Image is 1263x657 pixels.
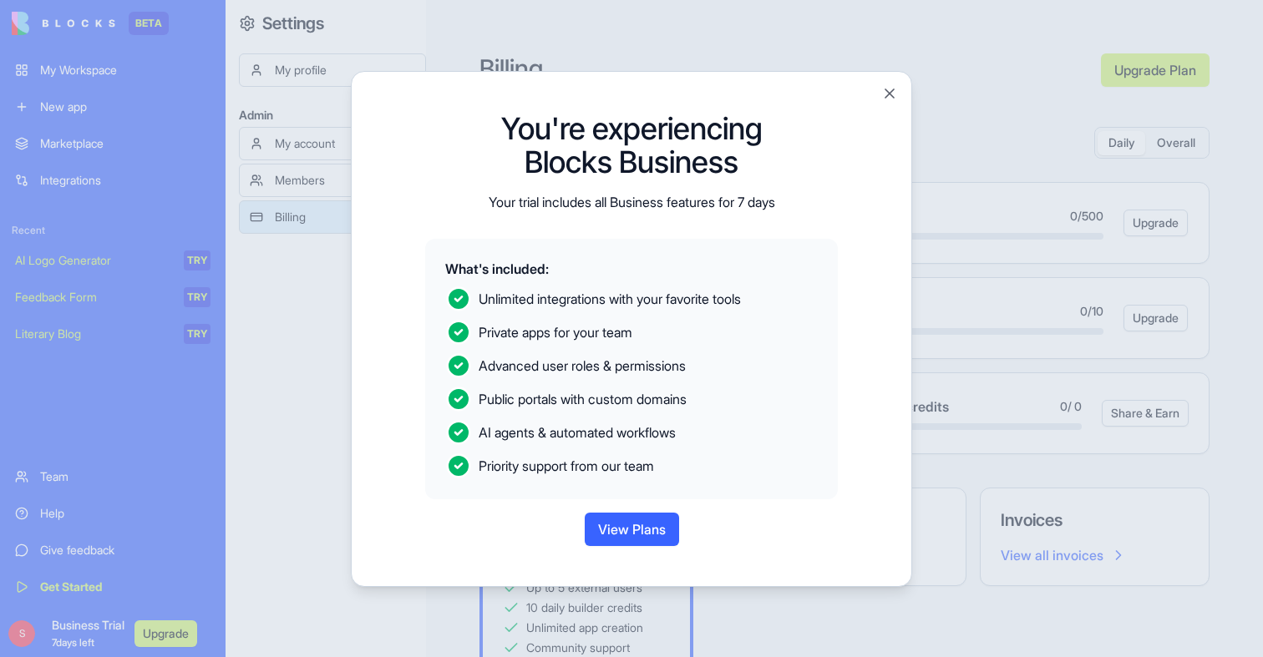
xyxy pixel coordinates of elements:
div: Unlimited integrations with your favorite tools [479,286,741,309]
div: Public portals with custom domains [479,386,687,409]
div: AI agents & automated workflows [479,419,676,442]
div: Private apps for your team [479,319,632,342]
button: View Plans [585,513,679,546]
div: Advanced user roles & permissions [479,352,686,376]
div: Priority support from our team [479,452,654,476]
span: What's included: [445,259,818,279]
p: Your trial includes all Business features for 7 days [489,192,775,212]
h1: You're experiencing Blocks Business [498,112,765,179]
button: Close [881,85,898,102]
